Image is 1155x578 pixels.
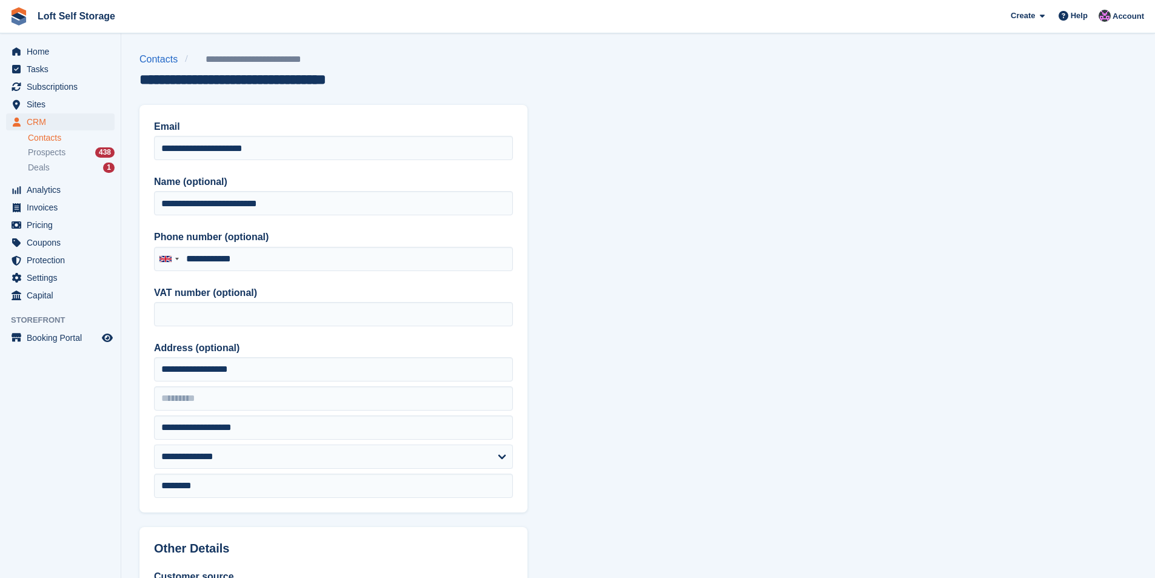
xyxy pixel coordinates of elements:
[6,329,115,346] a: menu
[27,61,99,78] span: Tasks
[154,119,513,134] label: Email
[100,331,115,345] a: Preview store
[27,181,99,198] span: Analytics
[1011,10,1035,22] span: Create
[6,96,115,113] a: menu
[27,113,99,130] span: CRM
[28,162,50,173] span: Deals
[27,199,99,216] span: Invoices
[6,43,115,60] a: menu
[27,43,99,60] span: Home
[28,146,115,159] a: Prospects 438
[6,199,115,216] a: menu
[6,78,115,95] a: menu
[6,234,115,251] a: menu
[103,163,115,173] div: 1
[6,217,115,234] a: menu
[1113,10,1144,22] span: Account
[6,61,115,78] a: menu
[6,181,115,198] a: menu
[11,314,121,326] span: Storefront
[6,269,115,286] a: menu
[6,113,115,130] a: menu
[27,252,99,269] span: Protection
[27,329,99,346] span: Booking Portal
[33,6,120,26] a: Loft Self Storage
[27,234,99,251] span: Coupons
[28,161,115,174] a: Deals 1
[139,52,370,67] nav: breadcrumbs
[28,132,115,144] a: Contacts
[154,341,513,355] label: Address (optional)
[154,286,513,300] label: VAT number (optional)
[10,7,28,25] img: stora-icon-8386f47178a22dfd0bd8f6a31ec36ba5ce8667c1dd55bd0f319d3a0aa187defe.svg
[6,252,115,269] a: menu
[27,269,99,286] span: Settings
[28,147,65,158] span: Prospects
[155,247,182,271] div: United Kingdom: +44
[95,147,115,158] div: 438
[154,175,513,189] label: Name (optional)
[154,230,513,244] label: Phone number (optional)
[27,217,99,234] span: Pricing
[27,96,99,113] span: Sites
[154,542,513,556] h2: Other Details
[27,78,99,95] span: Subscriptions
[27,287,99,304] span: Capital
[1071,10,1088,22] span: Help
[139,52,185,67] a: Contacts
[6,287,115,304] a: menu
[1099,10,1111,22] img: Amy Wright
